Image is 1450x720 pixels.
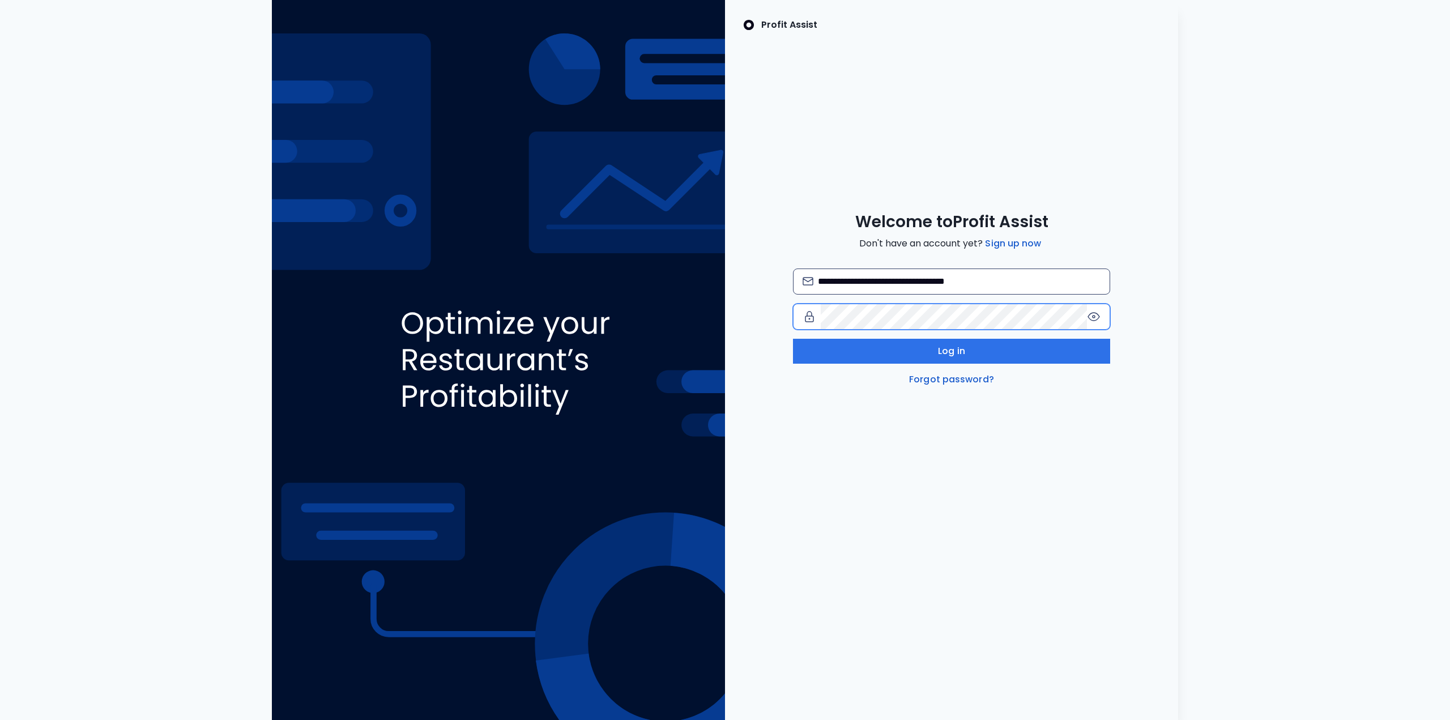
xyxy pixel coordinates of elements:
a: Sign up now [983,237,1043,250]
p: Profit Assist [761,18,817,32]
img: email [803,277,813,286]
span: Welcome to Profit Assist [855,212,1048,232]
a: Forgot password? [907,373,996,386]
span: Log in [938,344,965,358]
img: SpotOn Logo [743,18,754,32]
span: Don't have an account yet? [859,237,1043,250]
button: Log in [793,339,1110,364]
